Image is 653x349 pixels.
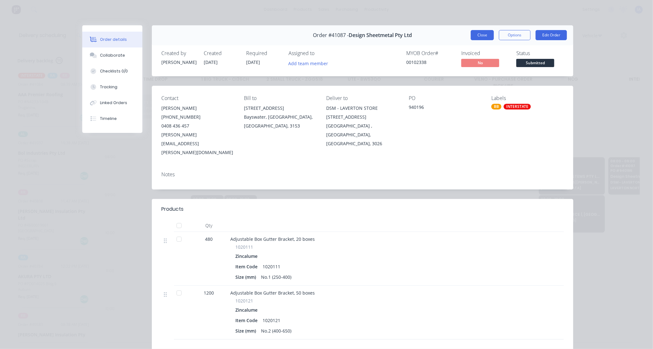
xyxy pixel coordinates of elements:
div: Qty [190,219,228,232]
button: Options [499,30,531,40]
div: Order details [100,37,127,42]
div: Linked Orders [100,100,127,106]
div: Zincalume [235,305,260,315]
span: [DATE] [246,59,260,65]
div: 940196 [409,104,481,113]
div: INTERSTATE [504,104,531,109]
div: [PHONE_NUMBER] [161,113,234,122]
div: Size (mm) [235,272,258,282]
button: Timeline [82,111,142,127]
span: 1200 [204,290,214,296]
div: Notes [161,171,564,178]
div: PO [409,95,481,101]
div: No.1 (250-400) [258,272,294,282]
button: Submitted [516,59,554,68]
div: Contact [161,95,234,101]
button: Linked Orders [82,95,142,111]
div: Status [516,50,564,56]
button: Order details [82,32,142,47]
div: Item Code [235,316,260,325]
div: Created [204,50,239,56]
div: [STREET_ADDRESS] [244,104,316,113]
div: Labels [491,95,564,101]
button: Edit Order [536,30,567,40]
div: [PERSON_NAME][PHONE_NUMBER]0408 436 457[PERSON_NAME][EMAIL_ADDRESS][PERSON_NAME][DOMAIN_NAME] [161,104,234,157]
div: Zincalume [235,252,260,261]
div: Created by [161,50,196,56]
div: Collaborate [100,53,125,58]
span: 1020111 [235,244,253,250]
button: Tracking [82,79,142,95]
div: Required [246,50,281,56]
span: Order #41087 - [313,32,349,38]
div: [PERSON_NAME] [161,104,234,113]
div: 00102338 [406,59,454,65]
div: Timeline [100,116,117,122]
div: BB [491,104,501,109]
button: Collaborate [82,47,142,63]
div: No.2 (400-650) [258,326,294,335]
div: Assigned to [289,50,352,56]
div: Tracking [100,84,117,90]
div: MYOB Order # [406,50,454,56]
span: Adjustable Box Gutter Bracket, 50 boxes [230,290,315,296]
span: 480 [205,236,213,242]
div: Deliver to [326,95,399,101]
div: Products [161,205,183,213]
button: Checklists 0/0 [82,63,142,79]
div: [PERSON_NAME] [161,59,196,65]
div: Invoiced [461,50,509,56]
span: 1020121 [235,297,253,304]
div: Item Code [235,262,260,271]
div: DSM - LAVERTON STORE [STREET_ADDRESS][GEOGRAPHIC_DATA] , [GEOGRAPHIC_DATA], [GEOGRAPHIC_DATA], 3026 [326,104,399,148]
div: [PERSON_NAME][EMAIL_ADDRESS][PERSON_NAME][DOMAIN_NAME] [161,130,234,157]
div: 1020121 [260,316,283,325]
div: Bill to [244,95,316,101]
span: Adjustable Box Gutter Bracket, 20 boxes [230,236,315,242]
button: Close [471,30,494,40]
span: [DATE] [204,59,218,65]
div: [GEOGRAPHIC_DATA] , [GEOGRAPHIC_DATA], [GEOGRAPHIC_DATA], 3026 [326,122,399,148]
div: Checklists 0/0 [100,68,128,74]
div: Bayswater, [GEOGRAPHIC_DATA], [GEOGRAPHIC_DATA], 3153 [244,113,316,130]
div: 0408 436 457 [161,122,234,130]
span: No [461,59,499,67]
div: 1020111 [260,262,283,271]
div: Size (mm) [235,326,258,335]
div: [STREET_ADDRESS]Bayswater, [GEOGRAPHIC_DATA], [GEOGRAPHIC_DATA], 3153 [244,104,316,130]
button: Add team member [289,59,332,67]
span: Design Sheetmetal Pty Ltd [349,32,412,38]
span: Submitted [516,59,554,67]
div: DSM - LAVERTON STORE [STREET_ADDRESS] [326,104,399,122]
button: Add team member [285,59,332,67]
